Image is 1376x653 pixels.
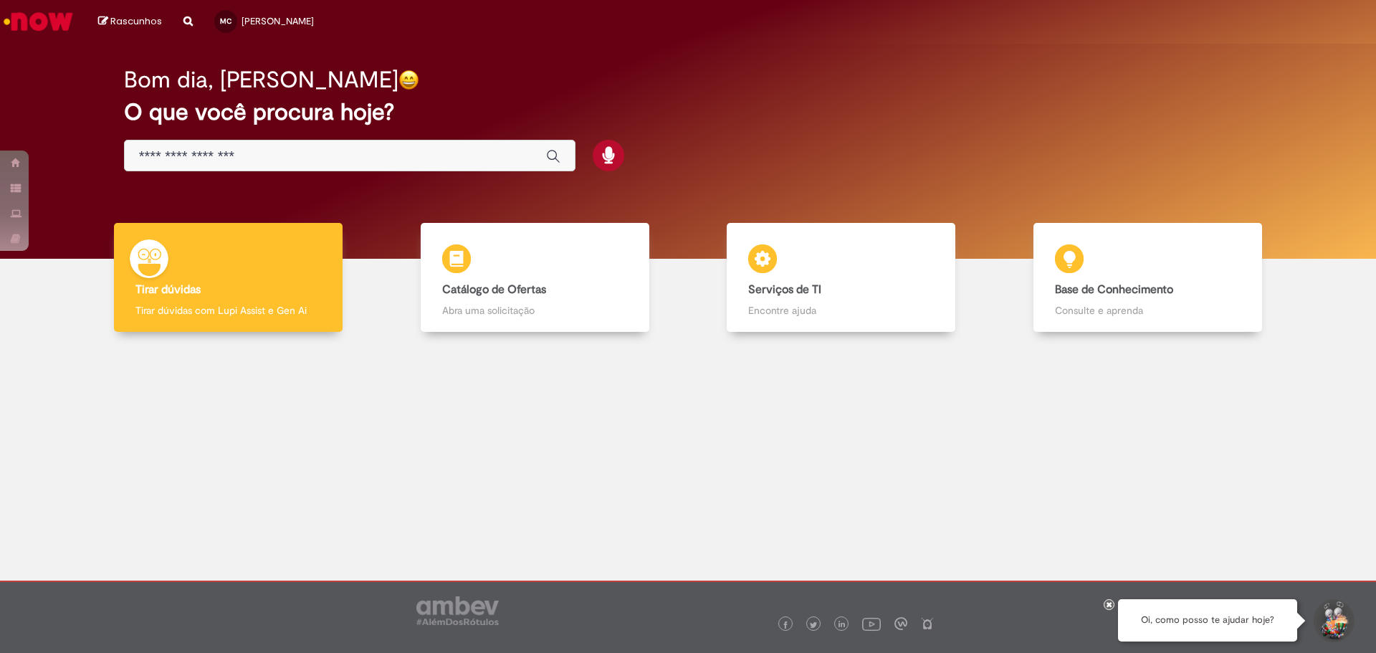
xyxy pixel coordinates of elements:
[220,16,231,26] span: MC
[110,14,162,28] span: Rascunhos
[124,100,1253,125] h2: O que você procura hoje?
[1311,599,1354,642] button: Iniciar Conversa de Suporte
[135,303,321,318] p: Tirar dúvidas com Lupi Assist e Gen Ai
[688,223,995,333] a: Serviços de TI Encontre ajuda
[124,67,398,92] h2: Bom dia, [PERSON_NAME]
[1,7,75,36] img: ServiceNow
[1055,282,1173,297] b: Base de Conhecimento
[416,596,499,625] img: logo_footer_ambev_rotulo_gray.png
[838,621,846,629] img: logo_footer_linkedin.png
[995,223,1301,333] a: Base de Conhecimento Consulte e aprenda
[862,614,881,633] img: logo_footer_youtube.png
[442,282,546,297] b: Catálogo de Ofertas
[894,617,907,630] img: logo_footer_workplace.png
[1118,599,1297,642] div: Oi, como posso te ajudar hoje?
[921,617,934,630] img: logo_footer_naosei.png
[442,303,628,318] p: Abra uma solicitação
[382,223,689,333] a: Catálogo de Ofertas Abra uma solicitação
[810,621,817,629] img: logo_footer_twitter.png
[782,621,789,629] img: logo_footer_facebook.png
[1055,303,1241,318] p: Consulte e aprenda
[748,282,821,297] b: Serviços de TI
[242,15,314,27] span: [PERSON_NAME]
[75,223,382,333] a: Tirar dúvidas Tirar dúvidas com Lupi Assist e Gen Ai
[748,303,934,318] p: Encontre ajuda
[398,70,419,90] img: happy-face.png
[98,15,162,29] a: Rascunhos
[135,282,201,297] b: Tirar dúvidas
